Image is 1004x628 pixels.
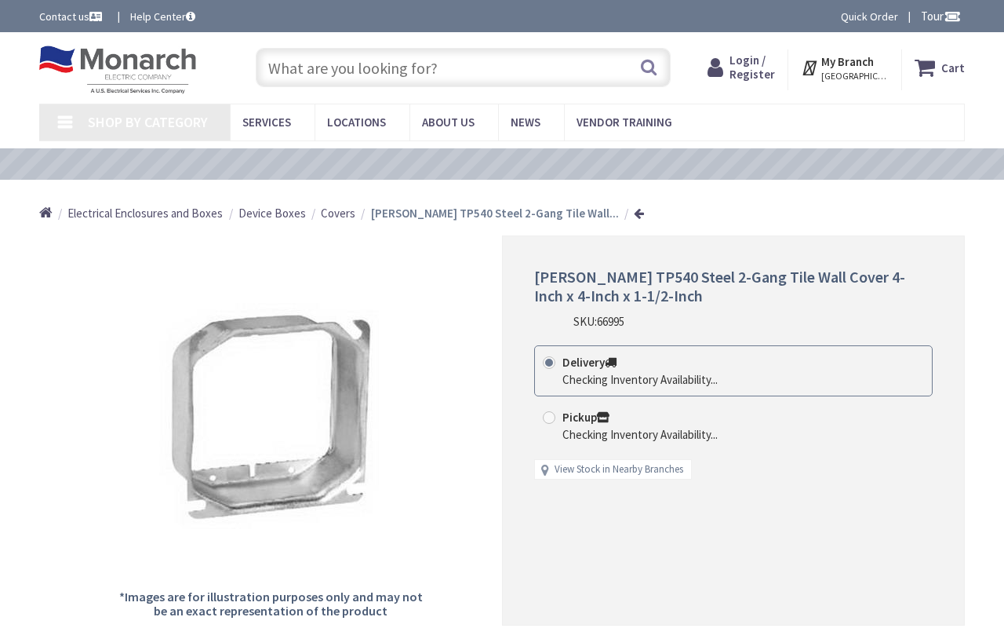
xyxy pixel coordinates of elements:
[821,70,888,82] span: [GEOGRAPHIC_DATA], [GEOGRAPHIC_DATA]
[841,9,898,24] a: Quick Order
[422,115,475,130] span: About Us
[729,53,775,82] span: Login / Register
[573,313,624,330] div: SKU:
[321,205,355,221] a: Covers
[327,115,386,130] span: Locations
[597,314,624,329] span: 66995
[67,205,223,221] a: Electrical Enclosures and Boxes
[534,267,905,305] span: [PERSON_NAME] TP540 Steel 2-Gang Tile Wall Cover 4-Inch x 4-Inch x 1-1/2-Inch
[921,9,961,24] span: Tour
[353,156,627,173] a: VIEW OUR VIDEO TRAINING LIBRARY
[88,113,208,131] span: Shop By Category
[577,115,672,130] span: Vendor Training
[801,53,888,82] div: My Branch [GEOGRAPHIC_DATA], [GEOGRAPHIC_DATA]
[562,410,609,425] strong: Pickup
[256,48,671,87] input: What are you looking for?
[113,590,427,618] h5: *Images are for illustration purposes only and may not be an exact representation of the product
[39,9,105,24] a: Contact us
[915,53,965,82] a: Cart
[511,115,540,130] span: News
[153,303,388,539] img: Crouse-Hinds TP540 Steel 2-Gang Tile Wall Cover 4-Inch x 4-Inch x 1-1/2-Inch
[321,206,355,221] span: Covers
[238,206,306,221] span: Device Boxes
[242,115,291,130] span: Services
[941,53,965,82] strong: Cart
[562,371,718,388] div: Checking Inventory Availability...
[821,54,874,69] strong: My Branch
[238,205,306,221] a: Device Boxes
[371,206,619,221] strong: [PERSON_NAME] TP540 Steel 2-Gang Tile Wall...
[67,206,223,221] span: Electrical Enclosures and Boxes
[555,462,683,477] a: View Stock in Nearby Branches
[708,53,775,82] a: Login / Register
[130,9,195,24] a: Help Center
[562,355,617,370] strong: Delivery
[562,426,718,443] div: Checking Inventory Availability...
[39,46,196,94] img: Monarch Electric Company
